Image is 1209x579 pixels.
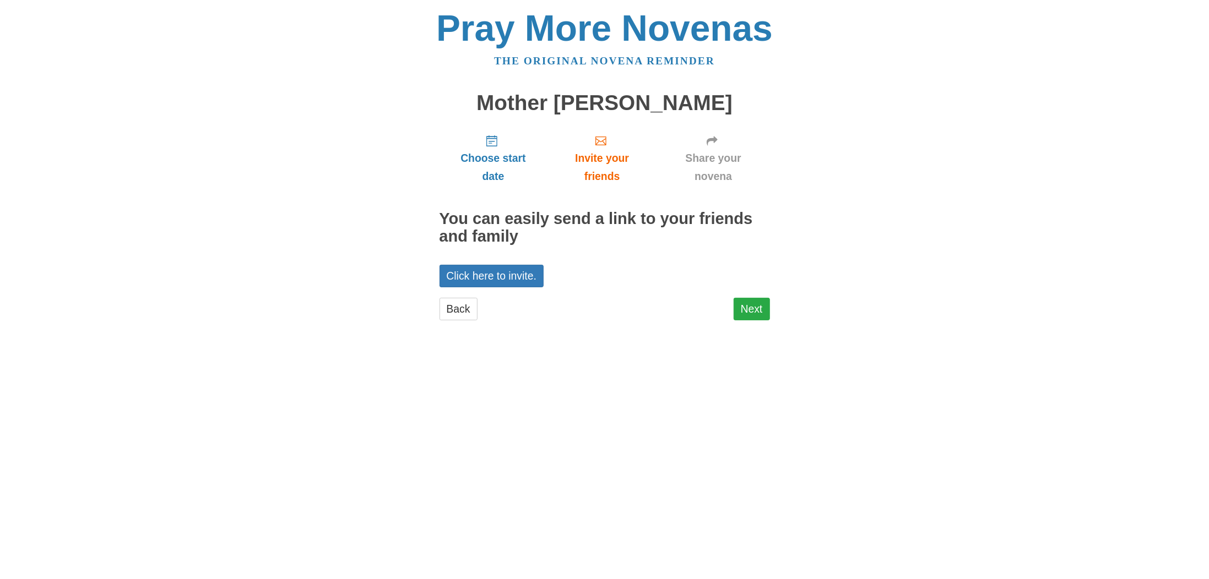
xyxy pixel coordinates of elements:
h2: You can easily send a link to your friends and family [440,210,770,245]
a: Click here to invite. [440,265,544,287]
a: The original novena reminder [494,55,715,67]
a: Share your novena [657,125,770,191]
span: Invite your friends [558,149,646,185]
a: Choose start date [440,125,547,191]
h1: Mother [PERSON_NAME] [440,91,770,115]
a: Pray More Novenas [436,8,773,48]
a: Invite your friends [547,125,657,191]
a: Next [734,298,770,320]
a: Back [440,298,478,320]
span: Choose start date [451,149,536,185]
span: Share your novena [668,149,759,185]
